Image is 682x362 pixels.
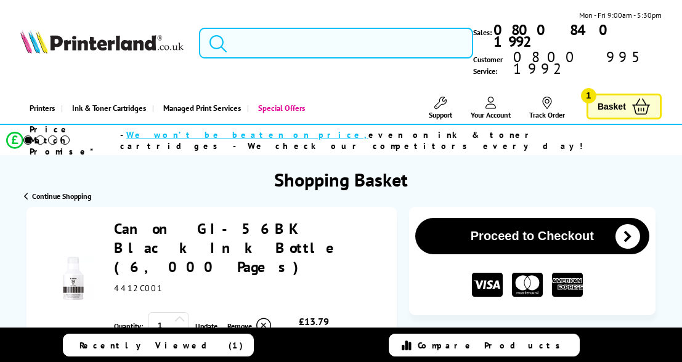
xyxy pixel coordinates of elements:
span: Compare Products [418,340,567,351]
span: Recently Viewed (1) [79,340,243,351]
span: Price Match Promise* [30,124,120,157]
img: MASTER CARD [512,273,543,297]
span: 4412C001 [114,283,163,294]
div: £13.79 [273,315,354,328]
span: Sales: [473,26,492,38]
a: Basket 1 [587,94,662,120]
a: Ink & Toner Cartridges [61,92,152,124]
span: Quantity: [114,321,143,331]
a: Recently Viewed (1) [63,334,254,356]
a: Managed Print Services [152,92,247,124]
a: Printers [20,92,61,124]
a: Track Order [529,97,565,119]
span: 1 [581,88,596,103]
span: Customer Service: [473,51,662,77]
div: - even on ink & toner cartridges - We check our competitors every day! [120,129,649,151]
a: Canon GI-56BK Black Ink Bottle (6,000 Pages) [114,219,347,276]
img: Printerland Logo [20,30,184,54]
span: Ink & Toner Cartridges [72,92,146,124]
a: Compare Products [389,334,580,356]
a: Special Offers [247,92,311,124]
span: Support [429,110,452,119]
a: Your Account [471,97,511,119]
b: 0800 840 1992 [493,20,617,51]
span: We won’t be beaten on price, [126,129,368,140]
a: Update [195,321,217,331]
span: Your Account [471,110,511,119]
img: Canon GI-56BK Black Ink Bottle (6,000 Pages) [52,257,95,300]
img: American Express [552,273,583,297]
span: Basket [598,99,626,115]
span: Mon - Fri 9:00am - 5:30pm [579,9,662,21]
button: Proceed to Checkout [415,218,649,254]
a: 0800 840 1992 [492,24,662,47]
a: Delete item from your basket [227,316,273,335]
span: Remove [227,321,252,331]
li: modal_Promise [6,129,649,151]
a: Printerland Logo [20,30,184,56]
span: 0800 995 1992 [511,51,662,74]
img: VISA [472,273,503,297]
a: Continue Shopping [24,191,91,201]
span: Continue Shopping [32,191,91,201]
h1: Shopping Basket [274,167,408,191]
a: Support [429,97,452,119]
